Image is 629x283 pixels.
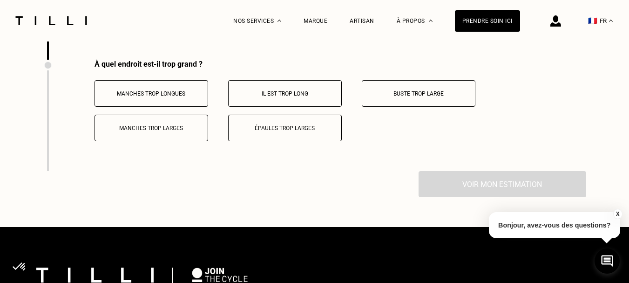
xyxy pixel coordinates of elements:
a: Marque [304,18,327,24]
button: Manches trop larges [95,115,208,141]
img: Menu déroulant [277,20,281,22]
button: Épaules trop larges [228,115,342,141]
p: Manches trop longues [100,90,203,97]
p: Bonjour, avez-vous des questions? [489,212,620,238]
button: X [613,209,622,219]
p: Épaules trop larges [233,125,337,131]
img: icône connexion [550,15,561,27]
button: Il est trop long [228,80,342,107]
p: Manches trop larges [100,125,203,131]
img: Menu déroulant à propos [429,20,433,22]
img: menu déroulant [609,20,613,22]
img: logo Tilli [36,268,154,282]
p: Buste trop large [367,90,470,97]
p: Il est trop long [233,90,337,97]
img: logo Join The Cycle [192,268,248,282]
span: 🇫🇷 [588,16,597,25]
img: Logo du service de couturière Tilli [12,16,90,25]
div: À quel endroit est-il trop grand ? [95,60,586,69]
a: Artisan [350,18,374,24]
button: Manches trop longues [95,80,208,107]
button: Buste trop large [362,80,475,107]
a: Prendre soin ici [455,10,520,32]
